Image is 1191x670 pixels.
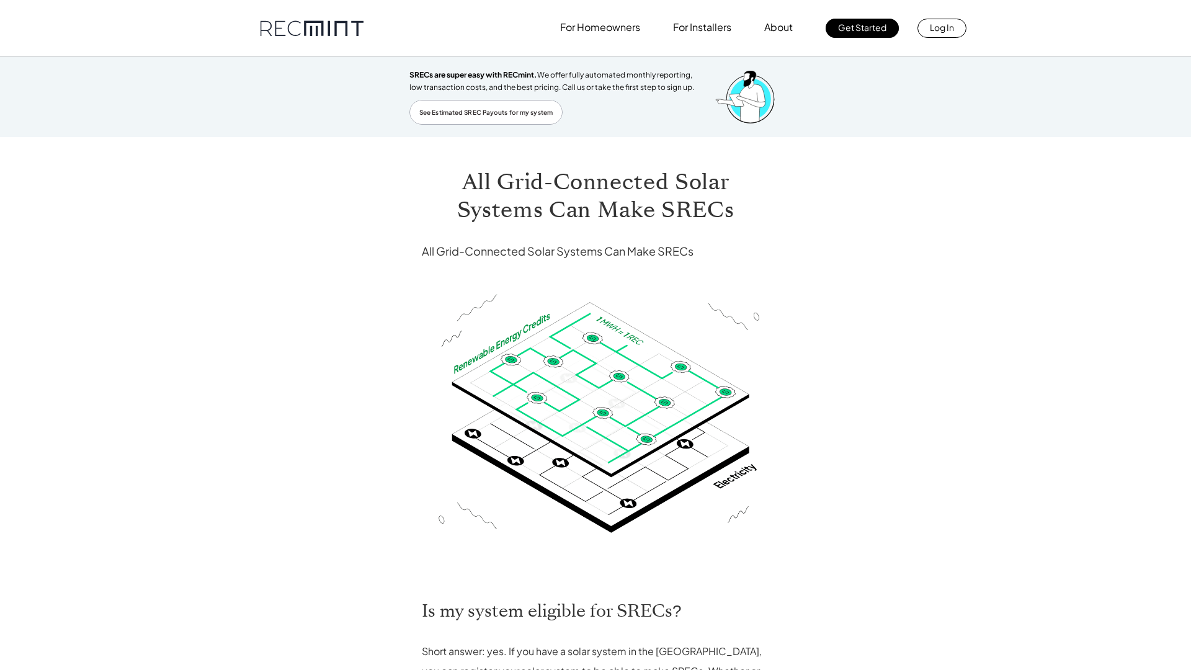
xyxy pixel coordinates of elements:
h2: Is my system eligible for SRECs? [422,599,769,623]
p: See Estimated SREC Payouts for my system [419,107,553,118]
a: Get Started [826,19,899,38]
a: Log In [917,19,966,38]
p: About [764,19,793,36]
p: Get Started [838,19,886,36]
p: For Homeowners [560,19,640,36]
h1: All Grid-Connected Solar Systems Can Make SRECs [422,168,769,224]
p: We offer fully automated monthly reporting, low transaction costs, and the best pricing. Call us ... [409,69,702,94]
a: See Estimated SREC Payouts for my system [409,100,563,125]
p: For Installers [673,19,731,36]
p: Log In [930,19,954,36]
h4: All Grid-Connected Solar Systems Can Make SRECs [422,243,769,260]
span: SRECs are super easy with RECmint. [409,70,537,79]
